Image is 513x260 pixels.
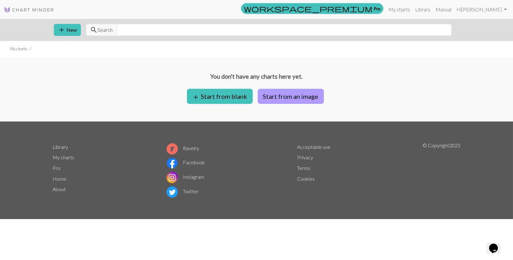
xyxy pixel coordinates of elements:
[297,144,330,150] a: Acceptable use
[166,172,178,183] img: Instagram logo
[297,176,315,182] a: Cookies
[53,186,66,192] a: About
[166,145,199,151] a: Ravelry
[255,93,326,99] a: Start from an image
[386,3,413,16] a: My charts
[487,235,507,254] iframe: chat widget
[53,165,60,171] a: Pro
[297,165,310,171] a: Terms
[244,4,372,13] span: workspace_premium
[54,24,81,36] button: New
[187,89,253,104] button: Start from blank
[423,142,460,199] p: © Copyright 2025
[166,186,178,198] img: Twitter logo
[58,25,65,34] span: add
[166,143,178,155] img: Ravelry logo
[98,26,113,34] span: Search
[4,6,54,14] img: Logo
[433,3,454,16] a: Manual
[53,154,74,160] a: My charts
[166,157,178,169] img: Facebook logo
[53,144,68,150] a: Library
[454,3,509,16] a: Hi[PERSON_NAME]
[166,159,205,165] a: Facebook
[413,3,433,16] a: Library
[192,93,200,102] span: add
[53,176,66,182] a: Home
[166,174,204,180] a: Instagram
[10,46,27,52] li: My charts
[166,188,199,194] a: Twitter
[90,25,98,34] span: search
[297,154,313,160] a: Privacy
[258,89,324,104] button: Start from an image
[241,3,383,14] a: Pro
